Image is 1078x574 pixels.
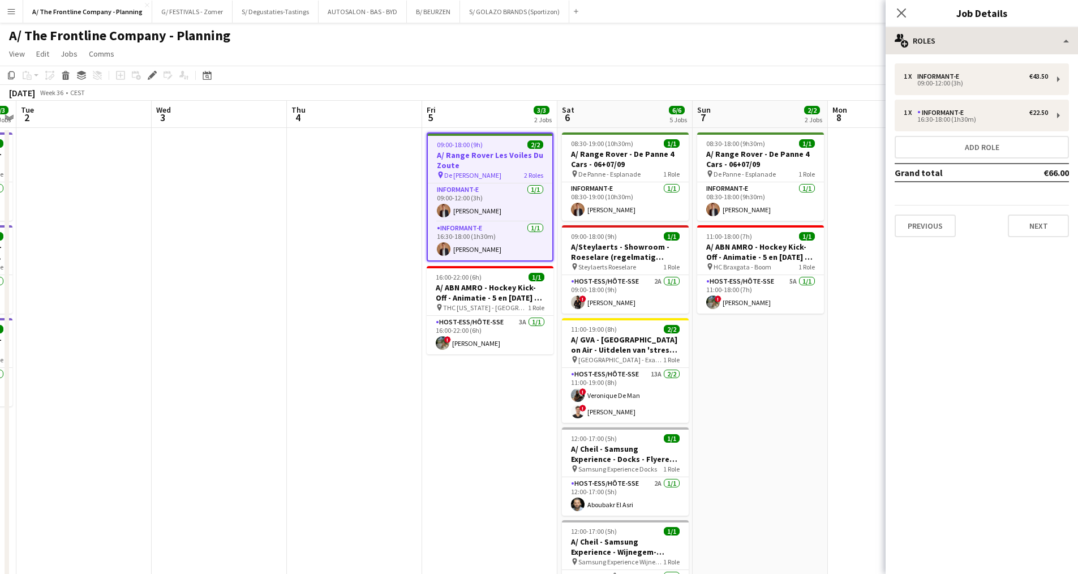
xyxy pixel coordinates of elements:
div: 09:00-12:00 (3h) [904,80,1048,86]
div: CEST [70,88,85,97]
button: Next [1008,215,1069,237]
a: Edit [32,46,54,61]
h3: A/ GVA - [GEOGRAPHIC_DATA] on Air - Uitdelen van 'stress' bananen [562,335,689,355]
app-card-role: Informant-e1/109:00-12:00 (3h)[PERSON_NAME] [428,183,552,222]
span: 1 Role [663,263,680,271]
app-job-card: 11:00-19:00 (8h)2/2A/ GVA - [GEOGRAPHIC_DATA] on Air - Uitdelen van 'stress' bananen [GEOGRAPHIC_... [562,318,689,423]
td: Grand total [895,164,1008,182]
button: G/ FESTIVALS - Zomer [152,1,233,23]
span: HC Braxgata - Boom [714,263,771,271]
span: 1 Role [798,170,815,178]
span: 09:00-18:00 (9h) [571,232,617,241]
span: 1/1 [799,139,815,148]
h3: A/ Range Rover Les Voiles Du Zoute [428,150,552,170]
span: 16:00-22:00 (6h) [436,273,482,281]
app-job-card: 11:00-18:00 (7h)1/1A/ ABN AMRO - Hockey Kick-Off - Animatie - 5 en [DATE] - Boom HC Braxgata - Bo... [697,225,824,314]
button: B/ BEURZEN [407,1,460,23]
span: [GEOGRAPHIC_DATA] - Exacte locatie TBC [578,355,663,364]
span: 2 [19,111,34,124]
app-job-card: 16:00-22:00 (6h)1/1A/ ABN AMRO - Hockey Kick-Off - Animatie - 5 en [DATE] - De Pinte THC [US_STAT... [427,266,553,354]
span: 1/1 [664,232,680,241]
span: Jobs [61,49,78,59]
h3: A/Steylaerts - Showroom - Roeselare (regelmatig terugkerende opdracht) [562,242,689,262]
div: 12:00-17:00 (5h)1/1A/ Cheil - Samsung Experience - Docks - Flyeren (30/8+6/9+13/9) Samsung Experi... [562,427,689,516]
span: 1/1 [529,273,544,281]
span: Edit [36,49,49,59]
span: 3/3 [534,106,549,114]
span: Wed [156,105,171,115]
span: Steylaerts Roeselare [578,263,636,271]
div: 2 Jobs [805,115,822,124]
div: 1 x [904,72,917,80]
span: De Panne - Esplanade [714,170,776,178]
span: 6/6 [669,106,685,114]
div: Informant-e [917,72,964,80]
span: 08:30-18:00 (9h30m) [706,139,765,148]
button: A/ The Frontline Company - Planning [23,1,152,23]
a: View [5,46,29,61]
span: ! [579,405,586,412]
app-card-role: Informant-e1/108:30-19:00 (10h30m)[PERSON_NAME] [562,182,689,221]
h3: A/ Range Rover - De Panne 4 Cars - 06+07/09 [562,149,689,169]
span: 6 [560,111,574,124]
span: ! [579,295,586,302]
app-job-card: 08:30-18:00 (9h30m)1/1A/ Range Rover - De Panne 4 Cars - 06+07/09 De Panne - Esplanade1 RoleInfor... [697,132,824,221]
span: Sun [697,105,711,115]
div: 09:00-18:00 (9h)1/1A/Steylaerts - Showroom - Roeselare (regelmatig terugkerende opdracht) Steylae... [562,225,689,314]
span: Comms [89,49,114,59]
span: Fri [427,105,436,115]
span: Mon [832,105,847,115]
app-card-role: Host-ess/Hôte-sse2A1/112:00-17:00 (5h)Aboubakr El Asri [562,477,689,516]
a: Comms [84,46,119,61]
div: [DATE] [9,87,35,98]
h3: A/ ABN AMRO - Hockey Kick-Off - Animatie - 5 en [DATE] - Boom [697,242,824,262]
h1: A/ The Frontline Company - Planning [9,27,230,44]
span: View [9,49,25,59]
app-card-role: Informant-e1/116:30-18:00 (1h30m)[PERSON_NAME] [428,222,552,260]
div: Roles [886,27,1078,54]
span: 8 [831,111,847,124]
td: €66.00 [1008,164,1069,182]
span: 1 Role [663,170,680,178]
span: 1/1 [664,139,680,148]
span: 4 [290,111,306,124]
span: 11:00-19:00 (8h) [571,325,617,333]
span: 1 Role [663,465,680,473]
span: Sat [562,105,574,115]
div: Informant-e [917,109,968,117]
app-card-role: Host-ess/Hôte-sse3A1/116:00-22:00 (6h)![PERSON_NAME] [427,316,553,354]
span: 1 Role [663,355,680,364]
span: Thu [291,105,306,115]
div: 09:00-18:00 (9h)2/2A/ Range Rover Les Voiles Du Zoute De [PERSON_NAME]2 RolesInformant-e1/109:00-... [427,132,553,262]
button: Add role [895,136,1069,159]
div: 2 Jobs [534,115,552,124]
h3: Job Details [886,6,1078,20]
app-card-role: Informant-e1/108:30-18:00 (9h30m)[PERSON_NAME] [697,182,824,221]
h3: A/ ABN AMRO - Hockey Kick-Off - Animatie - 5 en [DATE] - De Pinte [427,282,553,303]
span: 1/1 [664,434,680,443]
span: 09:00-18:00 (9h) [437,140,483,149]
span: Samsung Experience Docks [578,465,657,473]
h3: A/ Cheil - Samsung Experience - Wijnegem- Flyeren (30/8+6/9) [562,537,689,557]
span: 11:00-18:00 (7h) [706,232,752,241]
span: 5 [425,111,436,124]
span: 12:00-17:00 (5h) [571,434,617,443]
h3: A/ Range Rover - De Panne 4 Cars - 06+07/09 [697,149,824,169]
h3: A/ Cheil - Samsung Experience - Docks - Flyeren (30/8+6/9+13/9) [562,444,689,464]
span: 2/2 [527,140,543,149]
span: 7 [695,111,711,124]
button: S/ GOLAZO BRANDS (Sportizon) [460,1,569,23]
span: Samsung Experience Wijnegem [578,558,663,566]
span: 1/1 [799,232,815,241]
div: 1 x [904,109,917,117]
span: 1 Role [663,558,680,566]
span: 08:30-19:00 (10h30m) [571,139,633,148]
button: AUTOSALON - BAS - BYD [319,1,407,23]
app-card-role: Host-ess/Hôte-sse2A1/109:00-18:00 (9h)![PERSON_NAME] [562,275,689,314]
div: €43.50 [1029,72,1048,80]
div: 5 Jobs [669,115,687,124]
span: ! [579,388,586,395]
button: S/ Degustaties-Tastings [233,1,319,23]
